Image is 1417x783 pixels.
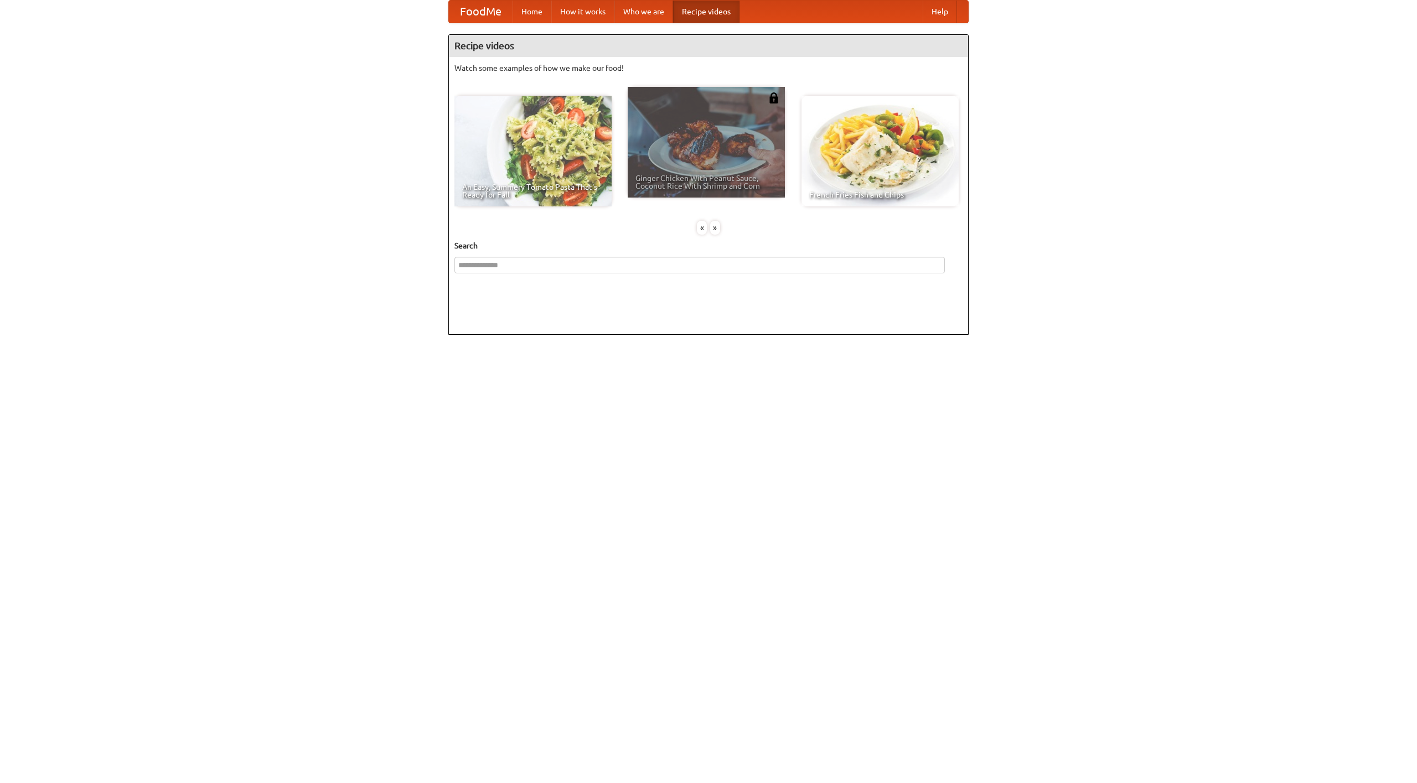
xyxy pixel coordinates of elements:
[614,1,673,23] a: Who we are
[809,191,951,199] span: French Fries Fish and Chips
[454,63,963,74] p: Watch some examples of how we make our food!
[673,1,739,23] a: Recipe videos
[697,221,707,235] div: «
[454,96,612,206] a: An Easy, Summery Tomato Pasta That's Ready for Fall
[768,92,779,103] img: 483408.png
[449,35,968,57] h4: Recipe videos
[551,1,614,23] a: How it works
[923,1,957,23] a: Help
[449,1,513,23] a: FoodMe
[513,1,551,23] a: Home
[710,221,720,235] div: »
[801,96,959,206] a: French Fries Fish and Chips
[454,240,963,251] h5: Search
[462,183,604,199] span: An Easy, Summery Tomato Pasta That's Ready for Fall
